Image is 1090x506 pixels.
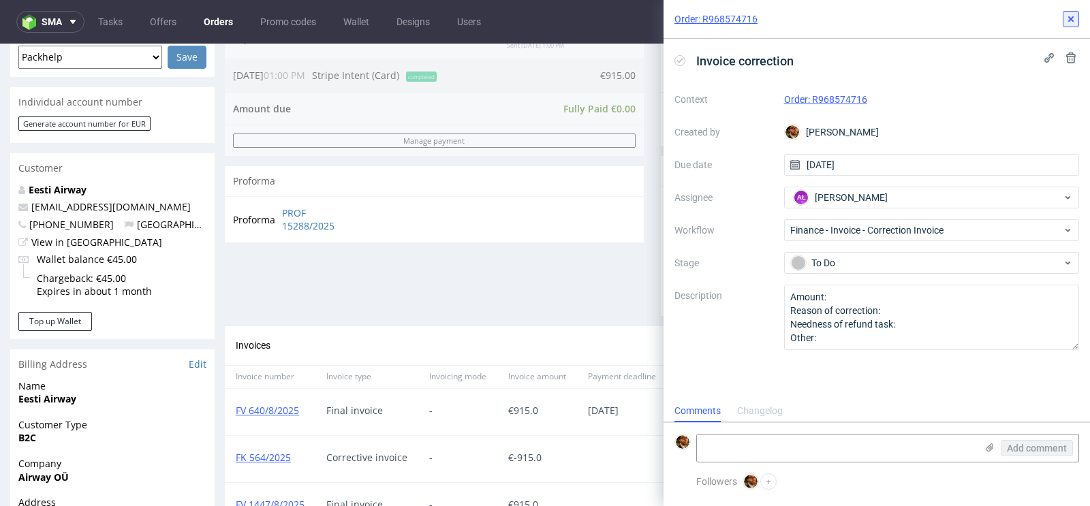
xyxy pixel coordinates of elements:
[696,476,737,487] span: Followers
[1023,296,1063,307] span: Invoice
[694,146,738,157] div: Completed
[784,285,1080,350] textarea: Amount: Reason of correction: Needness of refund task: Other:
[508,360,538,373] span: € 915.0
[236,407,291,420] a: FK 564/2025
[674,157,773,173] label: Due date
[784,94,867,105] a: Order: R968574716
[10,44,215,74] div: Individual account number
[18,349,76,362] strong: Eesti Airway
[815,191,888,204] span: [PERSON_NAME]
[828,456,861,467] div: Sent
[672,242,1069,264] input: Type to create new task
[22,14,42,30] img: logo
[674,91,773,108] label: Context
[124,174,232,187] span: [GEOGRAPHIC_DATA]
[791,255,1062,270] div: To Do
[678,409,711,420] span: -
[18,336,206,349] span: Name
[196,11,241,33] a: Orders
[674,189,773,206] label: Assignee
[233,161,279,191] td: Proforma
[326,409,407,420] span: Corrective invoice
[326,328,407,339] span: Invoice type
[691,50,799,72] span: Invoice correction
[737,400,783,422] div: Changelog
[899,409,1057,420] span: An incorrect VAT rate was applied.
[18,375,206,388] span: Customer Type
[785,125,799,139] img: Matteo Corsico
[326,456,407,467] span: Final invoice
[429,328,486,339] span: Invoicing mode
[674,12,758,26] a: Order: R968574716
[236,360,299,373] a: FV 640/8/2025
[1035,61,1072,80] button: Send
[29,140,87,153] a: Eesti Airway
[678,362,711,373] span: -
[18,388,36,400] strong: B2C
[37,228,152,242] span: Chargeback: €45.00
[588,360,619,373] span: [DATE]
[508,407,542,420] span: € -915.0
[18,174,114,187] span: [PHONE_NUMBER]
[90,11,131,33] a: Tasks
[18,413,206,427] span: Company
[388,11,438,33] a: Designs
[326,362,407,373] span: Final invoice
[142,11,185,33] a: Offers
[31,157,191,170] a: [EMAIL_ADDRESS][DOMAIN_NAME]
[18,73,151,87] button: Generate account number for EUR
[16,11,84,33] button: sma
[429,456,486,467] span: -
[10,110,215,140] div: Customer
[10,306,215,336] div: Billing Address
[18,268,92,287] button: Top up Wallet
[784,121,1080,143] div: [PERSON_NAME]
[225,123,644,153] div: Proforma
[694,143,739,174] div: correction
[508,328,566,339] span: Invoice amount
[694,178,723,189] div: To Do
[236,328,305,339] span: Invoice number
[828,362,861,373] div: Sent
[42,17,62,27] span: sma
[828,409,861,420] div: Sent
[236,296,270,307] span: Invoices
[760,473,777,490] button: +
[989,151,1069,167] div: Set due date
[189,314,206,328] a: Edit
[694,175,724,206] div: Refund
[1016,183,1069,199] div: [DATE]
[899,456,1057,467] span: Correct VAT rate
[733,328,806,339] span: Payment reference
[674,222,773,238] label: Workflow
[18,427,69,440] strong: Airway OÜ
[989,212,1069,228] div: Set due date
[674,287,773,347] label: Description
[168,2,206,25] input: Save
[674,124,773,140] label: Created by
[674,255,773,271] label: Stage
[694,212,768,228] div: Invoice correction
[449,11,489,33] a: Users
[1054,184,1068,197] figcaption: NK
[588,328,656,339] span: Payment deadline
[678,456,711,467] span: -
[669,61,685,78] img: regular_mini_magick20250722-56-slg6ob.jpeg
[37,241,152,255] span: Expires in about 1 month
[31,192,162,205] a: View in [GEOGRAPHIC_DATA]
[508,454,538,467] span: € 915.0
[1043,122,1072,133] a: View all
[790,223,1063,237] span: Finance - Invoice - Correction Invoice
[744,475,758,488] img: Matteo Corsico
[252,11,324,33] a: Promo codes
[1017,294,1069,310] button: Invoice
[236,454,305,467] a: FV 1447/8/2025
[794,191,808,204] figcaption: AŁ
[335,11,377,33] a: Wallet
[37,209,152,223] span: Wallet balance €45.00
[674,400,721,422] div: Comments
[18,452,206,466] span: Address
[899,328,1057,339] span: Description
[678,328,711,339] span: Payment
[669,121,694,134] span: Tasks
